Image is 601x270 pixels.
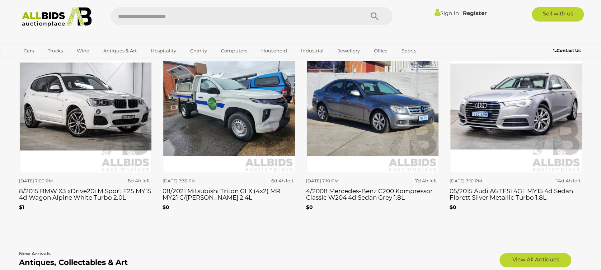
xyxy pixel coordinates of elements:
[216,45,252,57] a: Computers
[450,40,582,219] a: [DATE] 7:10 PM 14d 4h left 05/2015 Audi A6 TFSI 4GL MY15 4d Sedan Florett Silver Metallic Turbo 1...
[19,41,152,173] img: 8/2015 BMW X3 xDrive20i M Sport F25 MY15 4d Wagon Alpine White Turbo 2.0L
[163,186,295,201] h3: 08/2021 Mitsubishi Triton GLX (4x2) MR MY21 C/[PERSON_NAME] 2.4L
[450,41,582,173] img: 05/2015 Audi A6 TFSI 4GL MY15 4d Sedan Florett Silver Metallic Turbo 1.8L
[460,9,462,17] span: |
[163,41,295,173] img: 08/2021 Mitsubishi Triton GLX (4x2) MR MY21 C/Chas White 2.4L
[415,178,437,183] strong: 7d 4h left
[296,45,328,57] a: Industrial
[553,48,580,53] b: Contact Us
[306,204,313,210] b: $0
[19,40,152,219] a: [DATE] 7:00 PM 8d 4h left 8/2015 BMW X3 xDrive20i M Sport F25 MY15 4d Wagon Alpine White Turbo 2....
[306,40,439,219] a: [DATE] 7:10 PM 7d 4h left 4/2008 Mercedes-Benz C200 Kompressor Classic W204 4d Sedan Grey 1.8L $0
[450,186,582,201] h3: 05/2015 Audi A6 TFSI 4GL MY15 4d Sedan Florett Silver Metallic Turbo 1.8L
[450,177,513,185] div: [DATE] 7:10 PM
[19,57,79,69] a: [GEOGRAPHIC_DATA]
[306,41,439,173] img: 4/2008 Mercedes-Benz C200 Kompressor Classic W204 4d Sedan Grey 1.8L
[19,45,38,57] a: Cars
[146,45,181,57] a: Hospitality
[163,40,295,219] a: [DATE] 7:35 PM 6d 4h left 08/2021 Mitsubishi Triton GLX (4x2) MR MY21 C/[PERSON_NAME] 2.4L $0
[306,186,439,201] h3: 4/2008 Mercedes-Benz C200 Kompressor Classic W204 4d Sedan Grey 1.8L
[450,204,456,210] b: $0
[306,177,370,185] div: [DATE] 7:10 PM
[163,177,226,185] div: [DATE] 7:35 PM
[369,45,392,57] a: Office
[18,7,96,27] img: Allbids.com.au
[19,204,24,210] b: $1
[128,178,150,183] strong: 8d 4h left
[397,45,421,57] a: Sports
[435,10,459,17] a: Sign In
[43,45,67,57] a: Trucks
[532,7,584,22] a: Sell with us
[556,178,581,183] strong: 14d 4h left
[257,45,292,57] a: Household
[463,10,487,17] a: Register
[553,47,582,55] a: Contact Us
[99,45,141,57] a: Antiques & Art
[72,45,94,57] a: Wine
[186,45,212,57] a: Charity
[357,7,393,25] button: Search
[19,258,128,267] b: Antiques, Collectables & Art
[499,253,571,267] a: View All Antiques
[271,178,294,183] strong: 6d 4h left
[19,251,51,256] b: New Arrivals
[19,177,83,185] div: [DATE] 7:00 PM
[333,45,365,57] a: Jewellery
[163,204,169,210] b: $0
[19,186,152,201] h3: 8/2015 BMW X3 xDrive20i M Sport F25 MY15 4d Wagon Alpine White Turbo 2.0L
